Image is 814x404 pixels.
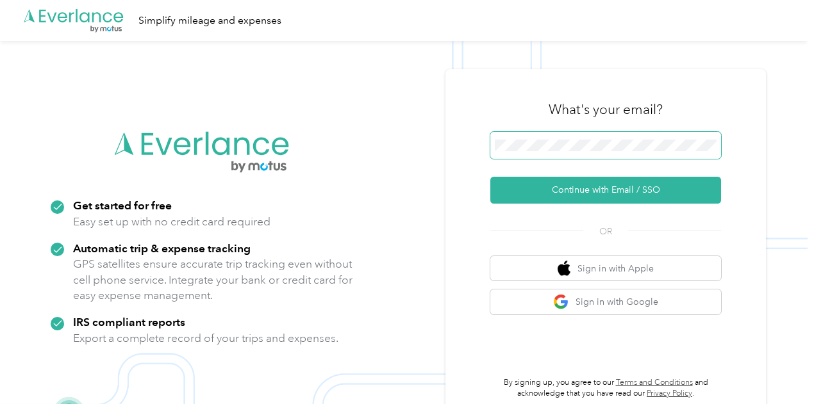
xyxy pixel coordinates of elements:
[73,256,353,303] p: GPS satellites ensure accurate trip tracking even without cell phone service. Integrate your bank...
[553,294,569,310] img: google logo
[138,13,281,29] div: Simplify mileage and expenses
[73,214,270,230] p: Easy set up with no credit card required
[558,261,570,277] img: apple logo
[647,389,692,398] a: Privacy Policy
[616,378,693,387] a: Terms and Conditions
[73,315,185,328] strong: IRS compliant reports
[490,256,721,281] button: apple logoSign in with Apple
[490,377,721,400] p: By signing up, you agree to our and acknowledge that you have read our .
[73,330,338,346] p: Export a complete record of your trips and expenses.
[73,198,172,212] strong: Get started for free
[490,289,721,314] button: google logoSign in with Google
[490,177,721,204] button: Continue with Email / SSO
[583,225,628,238] span: OR
[73,241,251,255] strong: Automatic trip & expense tracking
[549,101,663,118] h3: What's your email?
